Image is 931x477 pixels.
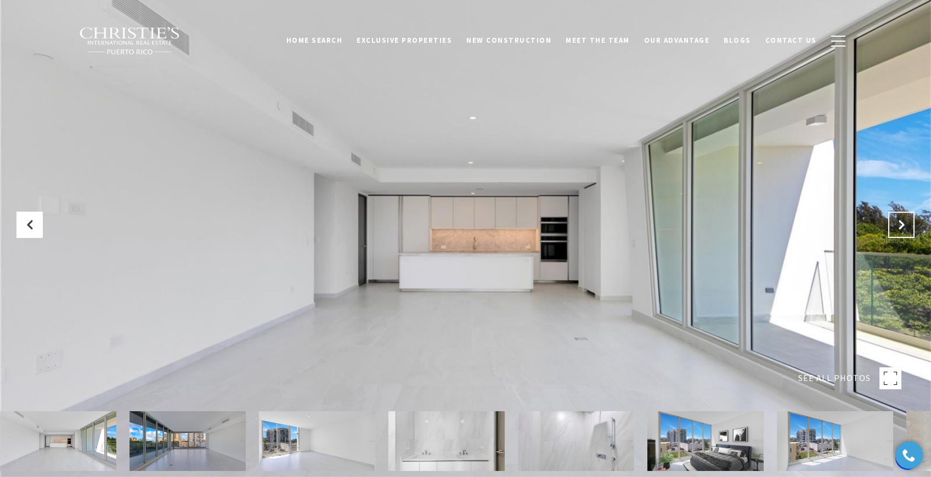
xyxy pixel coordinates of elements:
[637,30,717,51] a: Our Advantage
[798,371,871,385] span: SEE ALL PHOTOS
[279,30,350,51] a: Home Search
[644,36,710,45] span: Our Advantage
[466,36,551,45] span: New Construction
[558,30,637,51] a: Meet the Team
[724,36,751,45] span: Blogs
[349,30,459,51] a: Exclusive Properties
[79,27,181,55] img: Christie's International Real Estate black text logo
[777,411,893,471] img: 540 AVE DE LA CONSTITUCIÓN #502
[824,25,853,57] button: button
[259,411,375,471] img: 540 AVE DE LA CONSTITUCIÓN #502
[716,30,758,51] a: Blogs
[459,30,558,51] a: New Construction
[388,411,505,471] img: 540 AVE DE LA CONSTITUCIÓN #502
[888,212,915,238] button: Next Slide
[129,411,246,471] img: 540 AVE DE LA CONSTITUCIÓN #502
[357,36,452,45] span: Exclusive Properties
[647,411,764,471] img: 540 AVE DE LA CONSTITUCIÓN #502
[518,411,634,471] img: 540 AVE DE LA CONSTITUCIÓN #502
[16,212,43,238] button: Previous Slide
[765,36,817,45] span: Contact Us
